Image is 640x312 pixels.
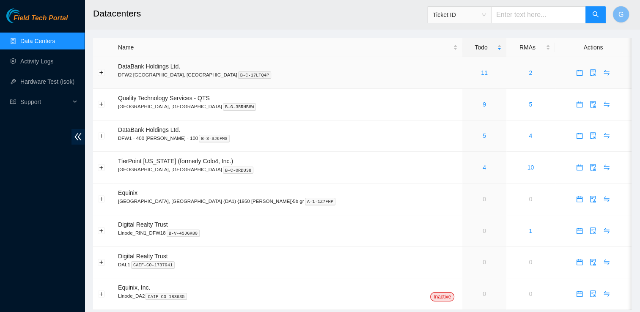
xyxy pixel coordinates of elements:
a: audit [586,259,600,265]
span: Equinix [118,189,137,196]
button: search [585,6,606,23]
a: calendar [573,101,586,108]
span: audit [587,227,599,234]
kbd: B-C-ORDU38 [223,167,253,174]
button: swap [600,161,613,174]
button: calendar [573,66,586,79]
a: swap [600,132,613,139]
span: Field Tech Portal [14,14,68,22]
span: G [618,9,624,20]
a: 4 [483,164,486,171]
a: calendar [573,69,586,76]
a: audit [586,164,600,171]
button: Expand row [98,164,105,171]
a: swap [600,101,613,108]
button: swap [600,224,613,238]
a: 11 [481,69,488,76]
a: swap [600,196,613,203]
button: swap [600,98,613,111]
a: swap [600,69,613,76]
button: swap [600,255,613,269]
button: G [613,6,629,23]
button: Expand row [98,259,105,265]
a: 4 [529,132,532,139]
p: DFW1 - 400 [PERSON_NAME] - 100 [118,134,458,142]
kbd: A-1-1Z7FHP [305,198,335,205]
a: audit [586,69,600,76]
button: audit [586,129,600,142]
button: calendar [573,98,586,111]
span: audit [587,164,599,171]
a: 0 [529,290,532,297]
button: calendar [573,192,586,206]
kbd: CAIF-CO-183635 [146,293,187,301]
kbd: B-C-17LTQ4P [238,71,272,79]
span: calendar [573,132,586,139]
a: Hardware Test (isok) [20,78,74,85]
a: audit [586,227,600,234]
span: Support [20,93,70,110]
a: audit [586,101,600,108]
a: Akamai TechnologiesField Tech Portal [6,15,68,26]
input: Enter text here... [491,6,586,23]
span: DataBank Holdings Ltd. [118,126,180,133]
img: Akamai Technologies [6,8,43,23]
th: Actions [555,38,632,57]
button: swap [600,192,613,206]
span: Quality Technology Services - QTS [118,95,210,101]
a: 2 [529,69,532,76]
a: Data Centers [20,38,55,44]
button: audit [586,224,600,238]
p: [GEOGRAPHIC_DATA], [GEOGRAPHIC_DATA] [118,103,458,110]
a: swap [600,227,613,234]
button: calendar [573,255,586,269]
button: swap [600,129,613,142]
span: audit [587,290,599,297]
a: audit [586,196,600,203]
button: audit [586,255,600,269]
button: swap [600,66,613,79]
a: calendar [573,227,586,234]
span: calendar [573,196,586,203]
span: double-left [71,129,85,145]
a: audit [586,290,600,297]
button: Expand row [98,196,105,203]
a: swap [600,259,613,265]
a: 0 [483,290,486,297]
button: Expand row [98,69,105,76]
kbd: B-3-SJ6FMS [199,135,229,142]
button: calendar [573,287,586,301]
button: Expand row [98,227,105,234]
button: audit [586,161,600,174]
a: swap [600,164,613,171]
span: audit [587,259,599,265]
a: audit [586,132,600,139]
span: calendar [573,164,586,171]
a: 1 [529,227,532,234]
span: audit [587,196,599,203]
a: swap [600,290,613,297]
button: Expand row [98,101,105,108]
button: Expand row [98,132,105,139]
button: calendar [573,161,586,174]
a: calendar [573,290,586,297]
span: Ticket ID [433,8,486,21]
a: 0 [483,259,486,265]
span: Digital Realty Trust [118,253,168,260]
kbd: CAIF-CO-1737941 [131,261,175,269]
kbd: B-V-45JGK80 [167,230,200,237]
a: calendar [573,259,586,265]
button: audit [586,192,600,206]
a: 0 [529,259,532,265]
a: Activity Logs [20,58,54,65]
